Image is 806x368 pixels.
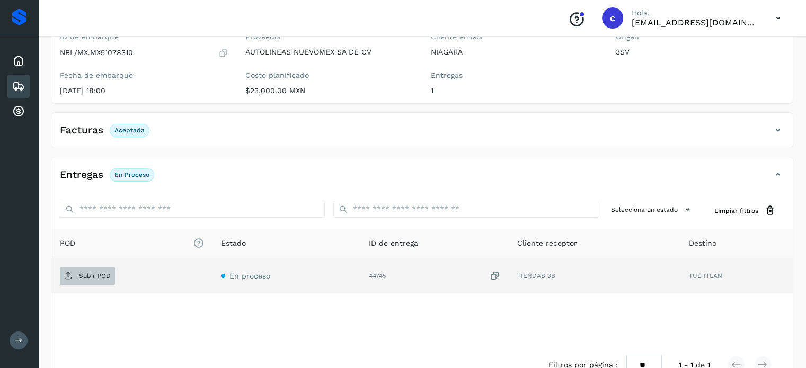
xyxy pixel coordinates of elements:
p: 3SV [616,48,784,57]
p: Subir POD [79,272,111,280]
button: Selecciona un estado [607,201,697,218]
p: [DATE] 18:00 [60,86,228,95]
label: Entregas [431,71,599,80]
span: ID de entrega [369,238,418,249]
button: Limpiar filtros [706,201,784,220]
h4: Facturas [60,124,103,137]
p: NIAGARA [431,48,599,57]
span: Estado [221,238,246,249]
p: NBL/MX.MX51078310 [60,48,133,57]
td: TULTITLAN [680,258,793,293]
div: Cuentas por cobrar [7,100,30,123]
span: Limpiar filtros [714,206,758,216]
div: Inicio [7,49,30,73]
span: Destino [689,238,716,249]
p: 1 [431,86,599,95]
div: FacturasAceptada [51,121,793,148]
label: Origen [616,32,784,41]
span: Cliente receptor [517,238,577,249]
button: Subir POD [60,267,115,285]
p: AUTOLINEAS NUEVOMEX SA DE CV [245,48,414,57]
div: EntregasEn proceso [51,166,793,192]
h4: Entregas [60,169,103,181]
label: Cliente emisor [431,32,599,41]
p: Aceptada [114,127,145,134]
label: ID de embarque [60,32,228,41]
div: 44745 [369,271,500,282]
div: Embarques [7,75,30,98]
label: Proveedor [245,32,414,41]
span: En proceso [229,272,270,280]
label: Costo planificado [245,71,414,80]
p: En proceso [114,171,149,178]
td: TIENDAS 3B [509,258,680,293]
p: $23,000.00 MXN [245,86,414,95]
p: cobranza@nuevomex.com.mx [632,17,759,28]
label: Fecha de embarque [60,71,228,80]
p: Hola, [632,8,759,17]
span: POD [60,238,204,249]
